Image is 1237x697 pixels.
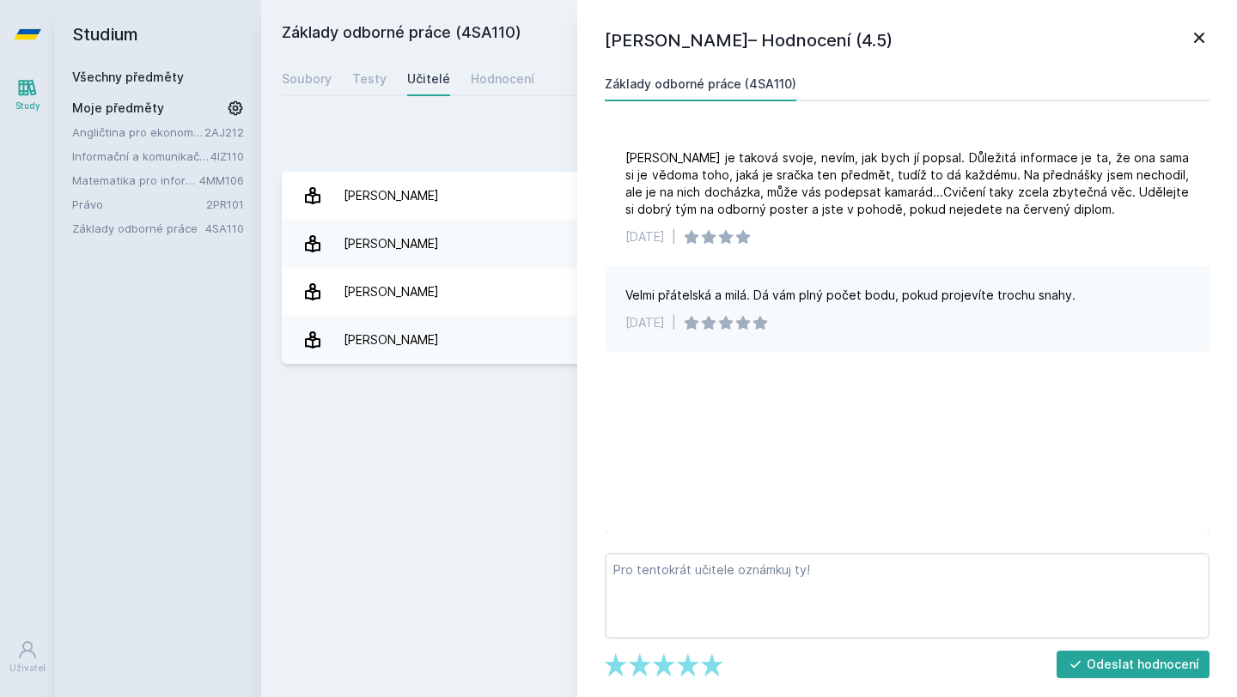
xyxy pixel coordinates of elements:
a: 4IZ110 [210,149,244,163]
a: Angličtina pro ekonomická studia 2 (B2/C1) [72,124,204,141]
a: [PERSON_NAME] 4 hodnocení 4.3 [282,172,1216,220]
div: [PERSON_NAME] [344,275,439,309]
a: [PERSON_NAME] 2 hodnocení 1.0 [282,268,1216,316]
div: [PERSON_NAME] [344,227,439,261]
a: 4MM106 [199,173,244,187]
a: Základy odborné práce [72,220,205,237]
div: [PERSON_NAME] [344,323,439,357]
div: [DATE] [625,314,665,331]
div: Hodnocení [471,70,534,88]
a: Všechny předměty [72,70,184,84]
div: Velmi přátelská a milá. Dá vám plný počet bodu, pokud projevíte trochu snahy. [625,287,1076,304]
a: Uživatel [3,631,52,683]
a: Informační a komunikační technologie [72,148,210,165]
div: | [672,314,676,331]
div: Uživatel [9,662,46,675]
div: Testy [352,70,387,88]
a: Právo [72,196,206,213]
div: [PERSON_NAME] [344,179,439,213]
div: [PERSON_NAME] je taková svoje, nevím, jak bych jí popsal. Důležitá informace je ta, že ona sama s... [625,149,1189,218]
a: [PERSON_NAME] 1 hodnocení 4.0 [282,316,1216,364]
span: Moje předměty [72,100,164,117]
a: Matematika pro informatiky [72,172,199,189]
div: [DATE] [625,228,665,245]
a: Soubory [282,62,332,96]
div: | [672,228,676,245]
div: Soubory [282,70,332,88]
div: Study [15,100,40,112]
div: Učitelé [407,70,450,88]
a: 2PR101 [206,197,244,211]
a: Hodnocení [471,62,534,96]
a: Testy [352,62,387,96]
a: 4SA110 [205,221,244,235]
a: Učitelé [407,62,450,96]
h2: Základy odborné práce (4SA110) [282,21,1019,48]
a: 2AJ212 [204,125,244,139]
a: Study [3,69,52,121]
a: [PERSON_NAME] 2 hodnocení 4.5 [282,220,1216,268]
